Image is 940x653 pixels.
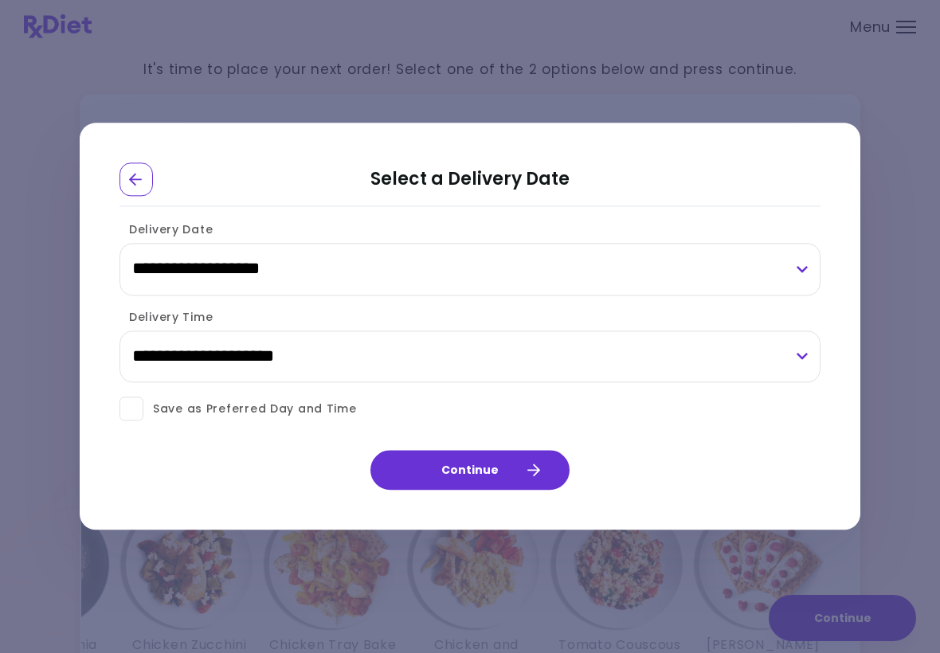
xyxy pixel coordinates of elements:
button: Continue [370,451,570,491]
span: Save as Preferred Day and Time [143,399,357,419]
h2: Select a Delivery Date [119,162,821,206]
label: Delivery Time [119,309,213,325]
div: Go Back [119,162,153,196]
label: Delivery Date [119,221,213,237]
